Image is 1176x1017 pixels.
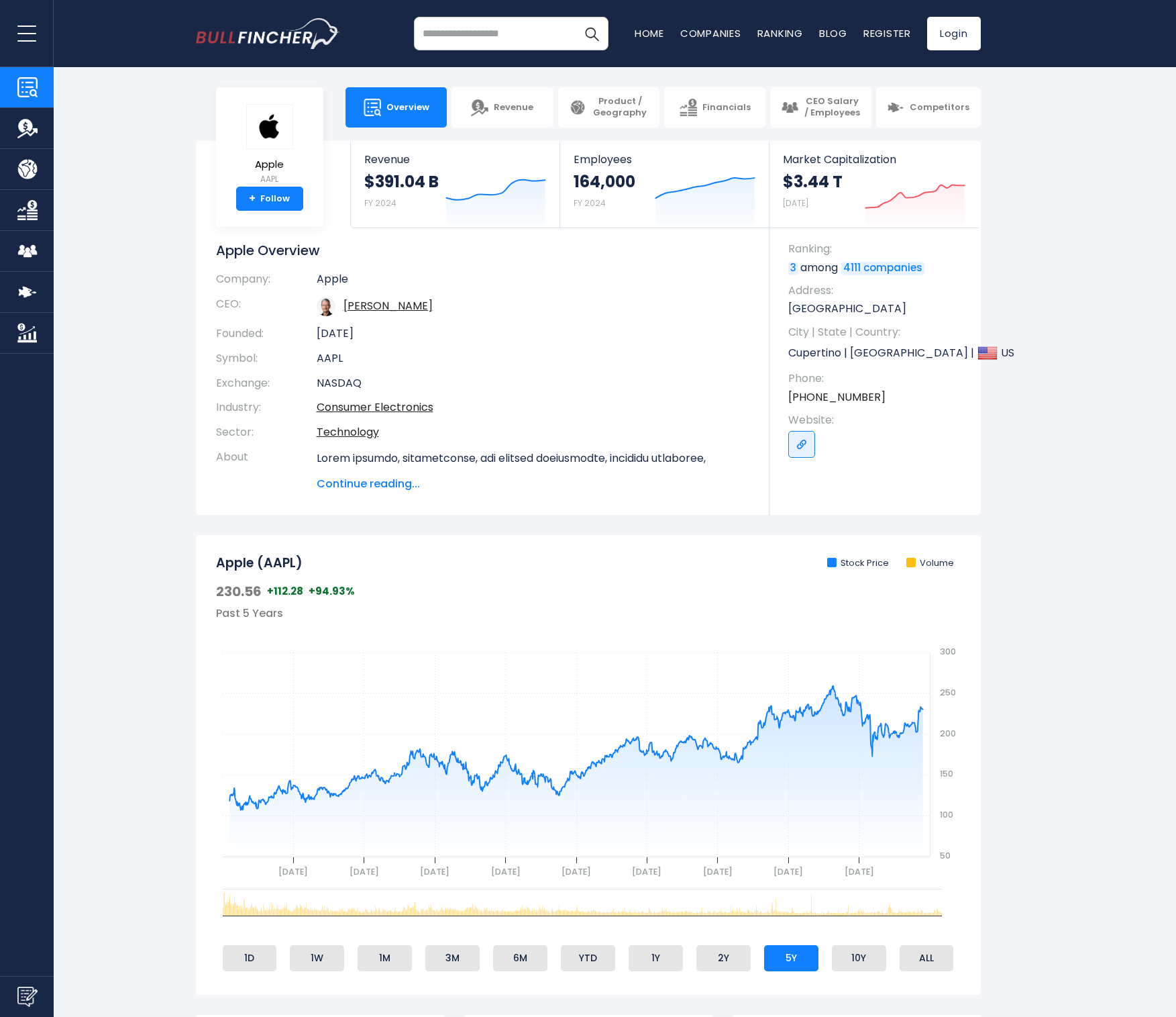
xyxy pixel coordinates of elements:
span: Apple [246,159,293,171]
text: 200 [940,728,956,739]
a: Market Capitalization $3.44 T [DATE] [769,141,979,228]
li: 1Y [629,945,683,971]
button: Search [575,17,608,50]
strong: $391.04 B [364,171,439,192]
a: Companies [680,26,741,40]
span: Past 5 Years [216,606,283,621]
text: [DATE] [632,866,661,877]
span: Competitors [910,102,969,113]
li: 1W [290,945,344,971]
span: Product / Geography [592,96,649,119]
text: [DATE] [349,866,378,877]
th: Sector: [216,420,317,445]
a: Technology [317,424,379,440]
th: Industry: [216,395,317,420]
p: [GEOGRAPHIC_DATA] [788,301,967,316]
text: [DATE] [844,866,873,877]
li: Stock Price [827,558,889,569]
a: [PHONE_NUMBER] [788,390,886,405]
text: [DATE] [490,866,520,877]
span: Market Capitalization [783,153,965,166]
td: NASDAQ [317,371,749,396]
span: Overview [386,102,429,113]
li: Volume [906,558,954,569]
span: Revenue [494,102,533,113]
svg: gh [216,620,961,889]
span: 230.56 [216,583,262,600]
p: Cupertino | [GEOGRAPHIC_DATA] | US [788,343,967,363]
small: FY 2024 [364,197,396,209]
span: Address: [788,283,967,298]
a: ceo [343,298,433,313]
span: Financials [702,102,751,113]
span: CEO Salary / Employees [804,96,861,119]
span: +112.28 [267,585,303,598]
th: Symbol: [216,346,317,371]
a: Home [635,26,664,40]
a: Apple AAPL [246,103,294,187]
span: City | State | Country: [788,325,967,340]
span: Employees [574,153,755,166]
text: [DATE] [702,866,732,877]
span: Revenue [364,153,546,166]
span: +94.93% [309,585,355,598]
td: Apple [317,273,749,292]
text: [DATE] [773,866,803,877]
li: 6M [493,945,547,971]
strong: 164,000 [574,171,635,192]
a: Employees 164,000 FY 2024 [560,141,769,228]
a: Consumer Electronics [317,399,433,415]
a: Financials [664,87,765,128]
a: CEO Salary / Employees [770,87,871,128]
td: [DATE] [317,322,749,346]
li: 1M [358,945,412,971]
li: 5Y [764,945,818,971]
th: CEO: [216,292,317,322]
li: YTD [561,945,615,971]
li: 3M [425,945,480,971]
span: Continue reading... [317,476,749,492]
small: FY 2024 [574,197,606,209]
a: Register [863,26,911,40]
li: 2Y [696,945,751,971]
span: Ranking: [788,242,967,256]
img: tim-cook.jpg [317,297,335,316]
text: [DATE] [562,866,591,877]
small: [DATE] [783,197,808,209]
li: 1D [223,945,277,971]
th: Company: [216,273,317,292]
text: 250 [940,687,956,698]
a: Competitors [876,87,980,128]
a: +Follow [236,187,303,211]
a: Login [927,17,981,50]
td: AAPL [317,346,749,371]
p: among [788,260,967,275]
a: 4111 companies [841,262,924,275]
span: Website: [788,413,967,428]
h1: Apple Overview [216,242,749,259]
strong: + [249,193,256,205]
a: Ranking [757,26,803,40]
small: AAPL [246,173,293,185]
a: 3 [788,262,798,275]
li: 10Y [832,945,886,971]
span: Phone: [788,371,967,386]
img: bullfincher logo [196,18,340,49]
text: 300 [940,646,956,657]
text: 50 [940,850,951,861]
a: Go to homepage [196,18,340,49]
a: Revenue $391.04 B FY 2024 [351,141,559,228]
a: Go to link [788,431,815,458]
p: Lorem ipsumdo, sitametconse, adi elitsed doeiusmodte, incididu utlaboree, dolorem, aliquaeni, adm... [317,450,749,789]
text: [DATE] [278,866,308,877]
h2: Apple (AAPL) [216,555,303,572]
a: Overview [345,87,447,128]
text: [DATE] [420,866,449,877]
th: Founded: [216,322,317,346]
th: Exchange: [216,371,317,396]
li: ALL [900,945,954,971]
strong: $3.44 T [783,171,843,192]
a: Blog [819,26,847,40]
a: Revenue [451,87,553,128]
a: Product / Geography [558,87,659,128]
